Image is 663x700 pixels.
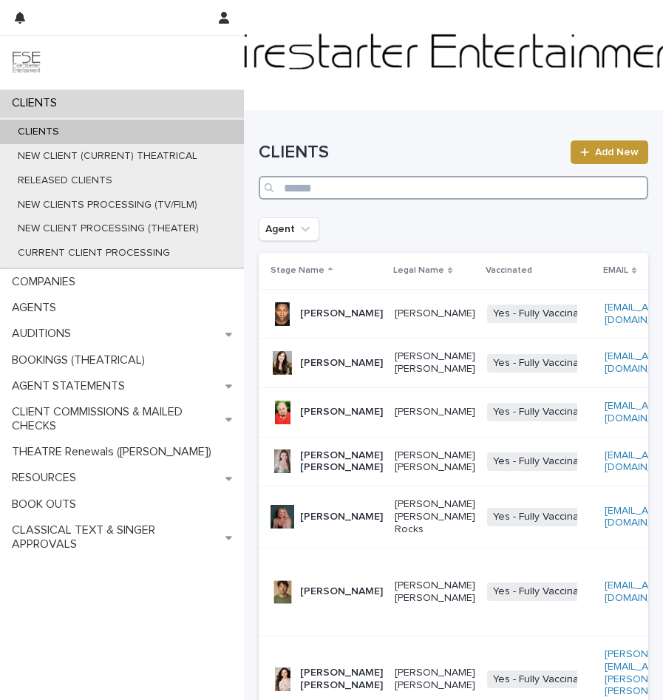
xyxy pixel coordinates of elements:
[300,357,383,370] p: [PERSON_NAME]
[6,275,87,289] p: COMPANIES
[300,449,383,475] p: [PERSON_NAME] [PERSON_NAME]
[6,405,225,433] p: CLIENT COMMISSIONS & MAILED CHECKS
[6,96,69,110] p: CLIENTS
[487,403,600,421] span: Yes - Fully Vaccinated
[395,498,475,535] p: [PERSON_NAME] [PERSON_NAME] Rocks
[603,262,628,279] p: EMAIL
[6,379,137,393] p: AGENT STATEMENTS
[571,140,648,164] a: Add New
[595,147,639,157] span: Add New
[395,580,475,605] p: [PERSON_NAME] [PERSON_NAME]
[300,585,383,598] p: [PERSON_NAME]
[12,48,41,78] img: 9JgRvJ3ETPGCJDhvPVA5
[259,142,562,163] h1: CLIENTS
[393,262,444,279] p: Legal Name
[271,262,324,279] p: Stage Name
[487,670,600,689] span: Yes - Fully Vaccinated
[259,176,648,200] input: Search
[487,508,600,526] span: Yes - Fully Vaccinated
[259,217,319,241] button: Agent
[487,452,600,471] span: Yes - Fully Vaccinated
[6,150,209,163] p: NEW CLIENT (CURRENT) THEATRICAL
[395,667,475,692] p: [PERSON_NAME] [PERSON_NAME]
[6,523,225,551] p: CLASSICAL TEXT & SINGER APPROVALS
[6,222,211,235] p: NEW CLIENT PROCESSING (THEATER)
[395,406,475,418] p: [PERSON_NAME]
[6,327,83,341] p: AUDITIONS
[395,350,475,376] p: [PERSON_NAME] [PERSON_NAME]
[395,307,475,320] p: [PERSON_NAME]
[6,247,182,259] p: CURRENT CLIENT PROCESSING
[6,301,68,315] p: AGENTS
[6,126,71,138] p: CLIENTS
[6,353,157,367] p: BOOKINGS (THEATRICAL)
[487,354,600,373] span: Yes - Fully Vaccinated
[486,262,532,279] p: Vaccinated
[487,305,600,323] span: Yes - Fully Vaccinated
[300,406,383,418] p: [PERSON_NAME]
[300,667,383,692] p: [PERSON_NAME] [PERSON_NAME]
[6,199,209,211] p: NEW CLIENTS PROCESSING (TV/FILM)
[395,449,475,475] p: [PERSON_NAME] [PERSON_NAME]
[6,497,88,512] p: BOOK OUTS
[6,471,88,485] p: RESOURCES
[300,307,383,320] p: [PERSON_NAME]
[487,582,600,601] span: Yes - Fully Vaccinated
[300,511,383,523] p: [PERSON_NAME]
[6,174,124,187] p: RELEASED CLIENTS
[6,445,223,459] p: THEATRE Renewals ([PERSON_NAME])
